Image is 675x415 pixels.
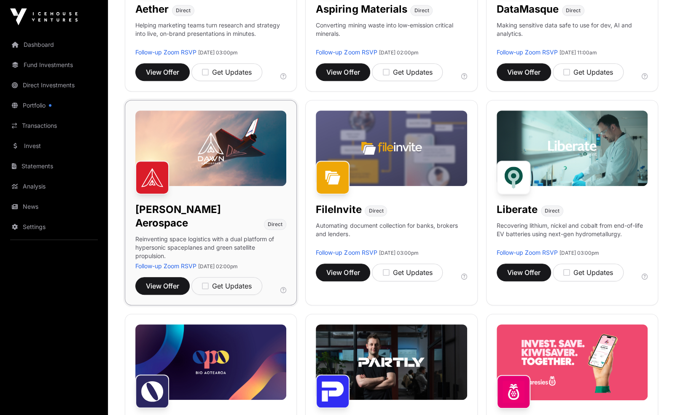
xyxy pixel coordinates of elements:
div: Get Updates [563,67,613,77]
a: Follow-up Zoom RSVP [497,249,558,256]
a: Invest [7,137,101,155]
p: Making sensitive data safe to use for dev, AI and analytics. [497,21,648,48]
h1: DataMasque [497,3,559,16]
p: Reinventing space logistics with a dual platform of hypersonic spaceplanes and green satellite pr... [135,235,286,262]
span: View Offer [326,267,360,278]
button: View Offer [316,63,370,81]
span: [DATE] 03:00pm [198,49,238,56]
button: View Offer [316,264,370,281]
div: Get Updates [563,267,613,278]
h1: Liberate [497,203,538,216]
span: View Offer [507,67,541,77]
img: File-Invite-Banner.jpg [316,110,467,186]
span: Direct [268,221,282,228]
button: Get Updates [191,277,262,295]
h1: [PERSON_NAME] Aerospace [135,203,261,230]
button: View Offer [497,63,551,81]
h1: FileInvite [316,203,361,216]
p: Automating document collection for banks, brokers and lenders. [316,221,467,248]
a: Follow-up Zoom RSVP [316,49,377,56]
button: View Offer [135,63,190,81]
a: News [7,197,101,216]
span: Direct [545,207,559,214]
a: Analysis [7,177,101,196]
div: Get Updates [382,267,432,278]
img: Icehouse Ventures Logo [10,8,78,25]
a: Direct Investments [7,76,101,94]
span: Direct [176,7,191,14]
button: View Offer [135,277,190,295]
a: Statements [7,157,101,175]
a: Transactions [7,116,101,135]
button: Get Updates [553,264,624,281]
a: Follow-up Zoom RSVP [135,262,196,269]
p: Recovering lithium, nickel and cobalt from end-of-life EV batteries using next-gen hydrometallurgy. [497,221,648,248]
img: Sharesies [497,375,530,409]
a: Portfolio [7,96,101,115]
button: Get Updates [191,63,262,81]
img: FileInvite [316,161,350,194]
h1: Aether [135,3,169,16]
button: Get Updates [372,63,443,81]
div: Get Updates [202,67,252,77]
div: Get Updates [382,67,432,77]
button: View Offer [497,264,551,281]
a: Follow-up Zoom RSVP [497,49,558,56]
img: Liberate-Banner.jpg [497,110,648,186]
a: Follow-up Zoom RSVP [316,249,377,256]
div: Get Updates [202,281,252,291]
span: [DATE] 02:00pm [379,49,418,56]
a: Settings [7,218,101,236]
span: View Offer [146,67,179,77]
span: View Offer [507,267,541,278]
img: Dawn-Banner.jpg [135,110,286,186]
a: Follow-up Zoom RSVP [135,49,196,56]
iframe: Chat Widget [633,375,675,415]
span: [DATE] 02:00pm [198,263,238,269]
img: Opo Bio [135,375,169,408]
span: View Offer [146,281,179,291]
img: Opo-Bio-Banner.jpg [135,324,286,400]
img: Liberate [497,161,530,194]
span: Direct [368,207,383,214]
a: Dashboard [7,35,101,54]
img: Dawn Aerospace [135,161,169,194]
span: [DATE] 03:00pm [559,250,599,256]
span: Direct [414,7,429,14]
p: Helping marketing teams turn research and strategy into live, on-brand presentations in minutes. [135,21,286,48]
p: Converting mining waste into low-emission critical minerals. [316,21,467,48]
span: Direct [566,7,581,14]
a: Fund Investments [7,56,101,74]
button: Get Updates [553,63,624,81]
span: [DATE] 03:00pm [379,250,418,256]
h1: Aspiring Materials [316,3,407,16]
span: View Offer [326,67,360,77]
img: Partly [316,375,350,408]
span: [DATE] 11:00am [559,49,597,56]
button: Get Updates [372,264,443,281]
img: Sharesies-Banner.jpg [497,324,648,400]
img: Partly-Banner.jpg [316,324,467,400]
